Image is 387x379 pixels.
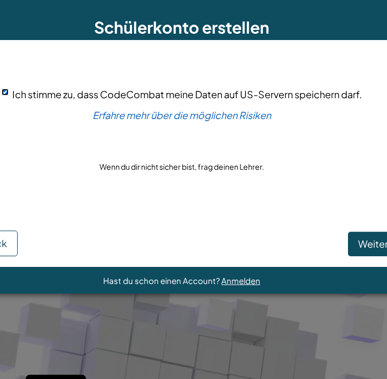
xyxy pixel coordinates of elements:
span: Schülerkonto erstellen [94,17,269,37]
input: Ich stimme zu, dass CodeCombat meine Daten auf US-Servern speichern darf. [2,89,9,96]
a: Erfahre mehr über die möglichen Risiken [92,109,271,121]
p: Wenn du dir nicht sicher bist, frag deinen Lehrer. [99,161,264,172]
span: Ich stimme zu, dass CodeCombat meine Daten auf US-Servern speichern darf. [12,88,362,100]
a: Anmelden [221,275,260,286]
span: Hast du schon einen Account? [103,275,221,286]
